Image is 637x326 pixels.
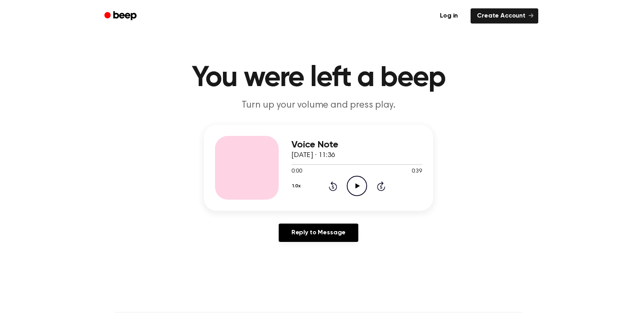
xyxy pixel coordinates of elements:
a: Create Account [471,8,538,24]
h1: You were left a beep [115,64,522,92]
span: 0:00 [291,167,302,176]
a: Beep [99,8,144,24]
a: Log in [432,7,466,25]
button: 1.0x [291,179,303,193]
span: 0:39 [412,167,422,176]
h3: Voice Note [291,139,422,150]
p: Turn up your volume and press play. [166,99,471,112]
span: [DATE] · 11:36 [291,152,335,159]
a: Reply to Message [279,224,358,242]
